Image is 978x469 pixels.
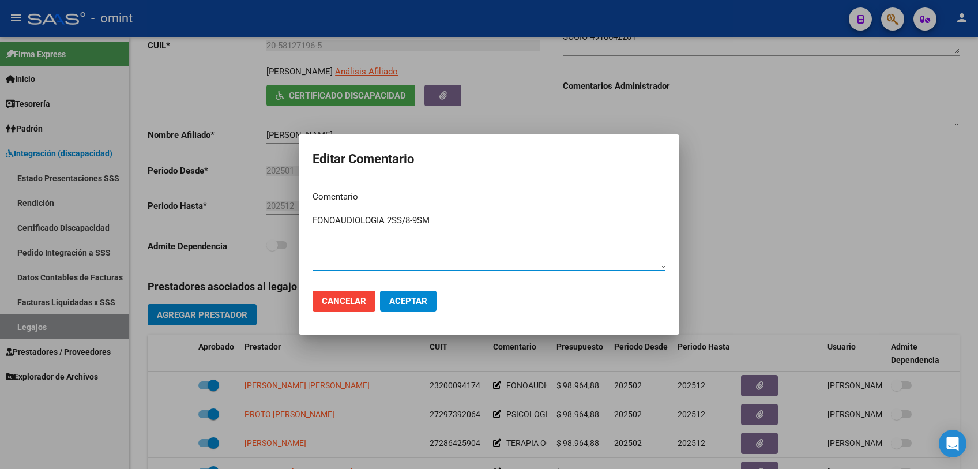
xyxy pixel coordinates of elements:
button: Cancelar [313,291,375,312]
span: Aceptar [389,296,427,306]
button: Aceptar [380,291,437,312]
p: Comentario [313,190,665,204]
h2: Editar Comentario [313,148,665,170]
span: Cancelar [322,296,366,306]
div: Open Intercom Messenger [939,430,966,457]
